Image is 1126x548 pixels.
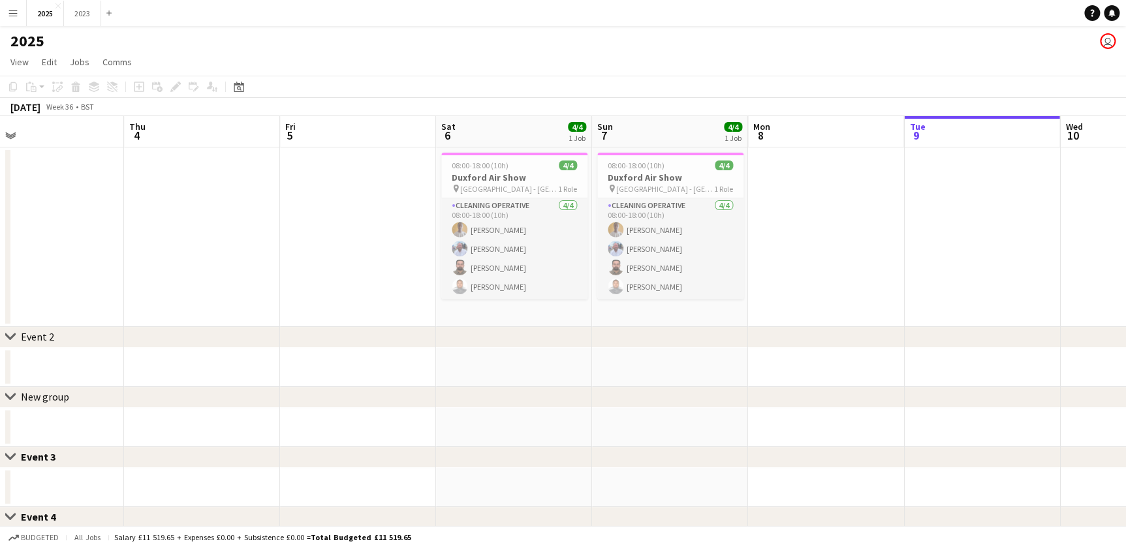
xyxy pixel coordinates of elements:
span: Jobs [70,56,89,68]
span: 4 [127,128,146,143]
span: 5 [283,128,296,143]
span: Thu [129,121,146,132]
span: 7 [595,128,613,143]
span: [GEOGRAPHIC_DATA] - [GEOGRAPHIC_DATA] [460,184,558,194]
h3: Duxford Air Show [441,172,587,183]
span: Week 36 [43,102,76,112]
span: 4/4 [559,160,577,170]
span: 08:00-18:00 (10h) [452,160,508,170]
div: BST [81,102,94,112]
div: Event 4 [21,510,66,523]
span: 4/4 [715,160,733,170]
app-job-card: 08:00-18:00 (10h)4/4Duxford Air Show [GEOGRAPHIC_DATA] - [GEOGRAPHIC_DATA]1 RoleCleaning Operativ... [441,153,587,299]
a: Jobs [65,53,95,70]
span: 4/4 [568,122,586,132]
span: Fri [285,121,296,132]
div: 1 Job [725,133,742,143]
div: New group [21,390,69,403]
app-job-card: 08:00-18:00 (10h)4/4Duxford Air Show [GEOGRAPHIC_DATA] - [GEOGRAPHIC_DATA]1 RoleCleaning Operativ... [597,153,743,299]
app-card-role: Cleaning Operative4/408:00-18:00 (10h)[PERSON_NAME][PERSON_NAME][PERSON_NAME][PERSON_NAME] [597,198,743,299]
a: Edit [37,53,62,70]
div: Event 3 [21,450,66,463]
span: Mon [753,121,770,132]
span: Total Budgeted £11 519.65 [311,532,411,542]
span: Sun [597,121,613,132]
span: 9 [907,128,925,143]
span: 1 Role [714,184,733,194]
span: Wed [1065,121,1082,132]
button: 2023 [64,1,101,26]
span: 1 Role [558,184,577,194]
div: [DATE] [10,100,40,114]
span: Sat [441,121,456,132]
h3: Duxford Air Show [597,172,743,183]
span: 10 [1063,128,1082,143]
span: 6 [439,128,456,143]
app-user-avatar: Chris hessey [1100,33,1116,49]
app-card-role: Cleaning Operative4/408:00-18:00 (10h)[PERSON_NAME][PERSON_NAME][PERSON_NAME][PERSON_NAME] [441,198,587,299]
div: 1 Job [569,133,586,143]
div: Event 2 [21,330,54,343]
a: Comms [97,53,137,70]
a: View [5,53,34,70]
span: 8 [751,128,770,143]
span: 08:00-18:00 (10h) [608,160,665,170]
h1: 2025 [10,31,44,51]
span: 4/4 [724,122,742,132]
span: Comms [102,56,132,68]
button: Budgeted [7,530,61,545]
span: [GEOGRAPHIC_DATA] - [GEOGRAPHIC_DATA] [616,184,714,194]
button: 2025 [27,1,64,26]
span: Budgeted [21,533,59,542]
span: All jobs [72,532,103,542]
span: Tue [909,121,925,132]
span: View [10,56,29,68]
div: Salary £11 519.65 + Expenses £0.00 + Subsistence £0.00 = [114,532,411,542]
span: Edit [42,56,57,68]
